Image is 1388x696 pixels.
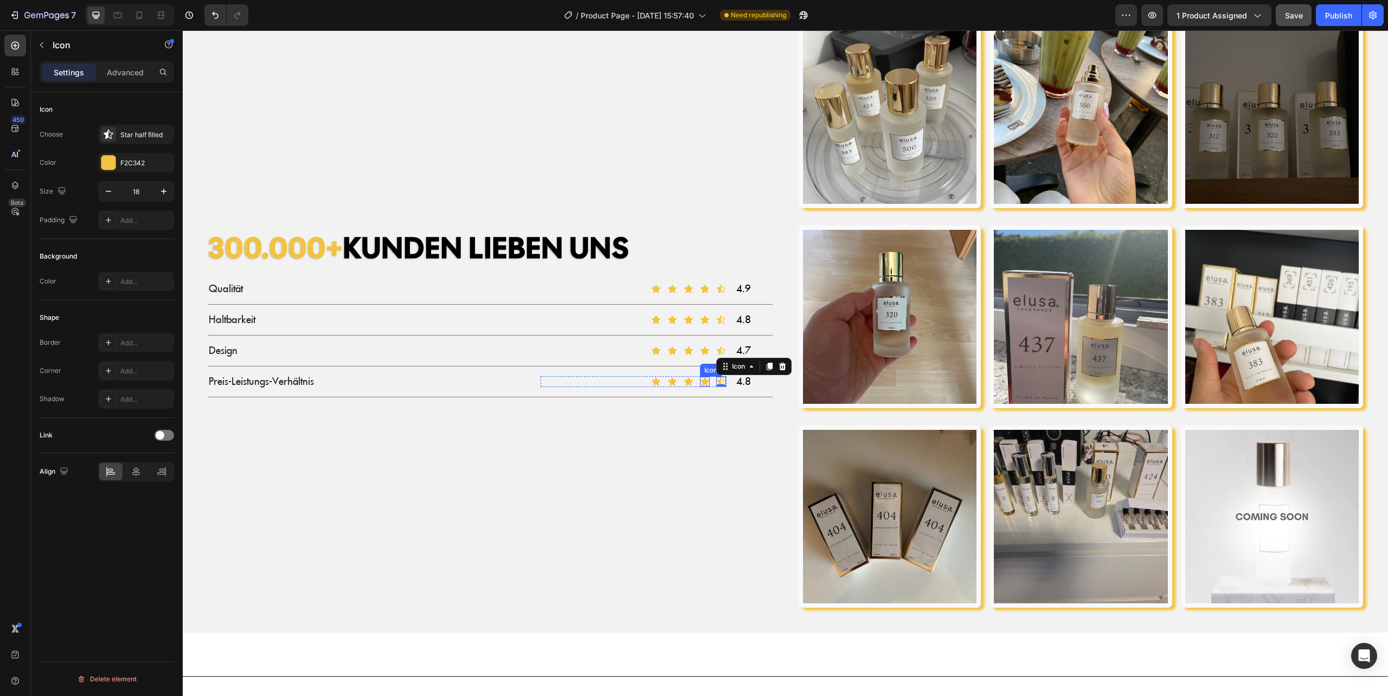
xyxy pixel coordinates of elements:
[4,4,81,26] button: 7
[40,430,53,440] div: Link
[40,313,59,323] div: Shape
[26,314,55,327] span: Design
[204,4,248,26] div: Undo/Redo
[554,282,589,297] p: 4.8
[40,394,65,404] div: Shadow
[1351,643,1377,669] div: Open Intercom Messenger
[71,9,76,22] p: 7
[107,67,144,78] p: Advanced
[1276,4,1312,26] button: Save
[40,465,70,479] div: Align
[40,276,56,286] div: Color
[576,10,579,21] span: /
[40,105,53,114] div: Icon
[40,252,77,261] div: Background
[26,283,73,296] span: Haltbarkeit
[998,195,1181,378] img: gempages_580750274503639560-6c66fa29-83f6-4307-bbe0-616ffc4f1144.webp
[998,395,1181,578] img: gempages_580750274503639560-e76ac5b4-9a24-49d6-8bcd-e98ea196cc01.webp
[40,184,68,199] div: Size
[120,366,171,376] div: Add...
[1177,10,1247,21] span: 1 product assigned
[40,130,63,139] div: Choose
[616,395,799,578] img: gempages_580750274503639560-0c4c2a50-3f12-4d70-a410-651b43c2ee79.webp
[40,158,56,167] div: Color
[120,395,171,404] div: Add...
[120,338,171,348] div: Add...
[8,198,26,207] div: Beta
[120,158,171,168] div: F2C342
[40,213,80,228] div: Padding
[53,38,145,51] p: Icon
[10,115,26,124] div: 450
[40,366,61,376] div: Corner
[120,277,171,287] div: Add...
[731,10,786,20] span: Need republishing
[1325,10,1352,21] div: Publish
[554,251,589,266] p: 4.9
[1167,4,1271,26] button: 1 product assigned
[581,10,694,21] span: Product Page - [DATE] 15:57:40
[26,345,131,358] span: Preis-Leistungs-Verhältnis
[1285,11,1303,20] span: Save
[616,195,799,378] img: gempages_580750274503639560-c5b7444e-bb25-4435-ba9a-c7049f529f62.webp
[554,344,589,359] p: 4.8
[120,130,171,140] div: Star half filled
[1316,4,1361,26] button: Publish
[120,216,171,225] div: Add...
[183,30,1388,696] iframe: Design area
[40,671,174,688] button: Delete element
[554,313,589,328] p: 4.7
[40,338,61,347] div: Border
[552,250,590,267] div: Rich Text Editor. Editing area: main
[807,395,989,578] img: gempages_580750274503639560-61084a96-f3d5-4414-925e-e011719b1bff.webp
[54,67,84,78] p: Settings
[552,312,590,329] div: Rich Text Editor. Editing area: main
[807,195,989,378] img: gempages_580750274503639560-3494db59-a030-42d6-94d8-243c0d491efd.webp
[77,673,137,686] div: Delete element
